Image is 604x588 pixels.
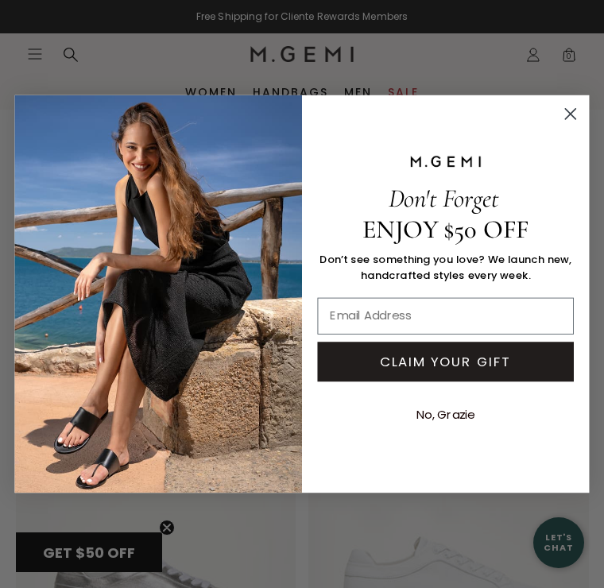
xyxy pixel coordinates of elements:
span: ENJOY $50 OFF [362,214,529,245]
span: Don’t see something you love? We launch new, handcrafted styles every week. [319,252,571,282]
button: CLAIM YOUR GIFT [317,342,574,381]
span: Don't Forget [389,183,498,214]
img: M.Gemi [15,95,302,493]
input: Email Address [317,297,574,334]
button: No, Grazie [409,397,482,433]
button: Close dialog [558,101,583,126]
img: M.GEMI [408,155,482,168]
